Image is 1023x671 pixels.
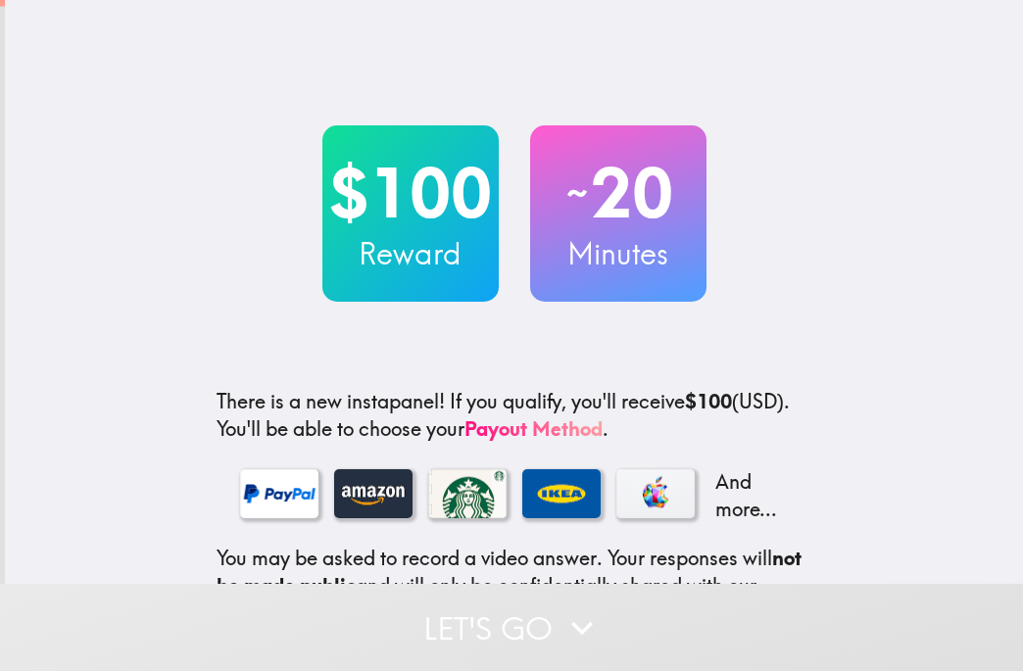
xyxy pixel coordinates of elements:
h2: 20 [530,153,706,233]
span: ~ [563,164,591,222]
h2: $100 [322,153,499,233]
p: If you qualify, you'll receive (USD) . You'll be able to choose your . [217,388,812,443]
p: You may be asked to record a video answer. Your responses will and will only be confidentially sh... [217,545,812,654]
h3: Minutes [530,233,706,274]
a: Payout Method [464,416,603,441]
span: There is a new instapanel! [217,389,445,413]
h3: Reward [322,233,499,274]
p: And more... [710,468,789,523]
b: $100 [685,389,732,413]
